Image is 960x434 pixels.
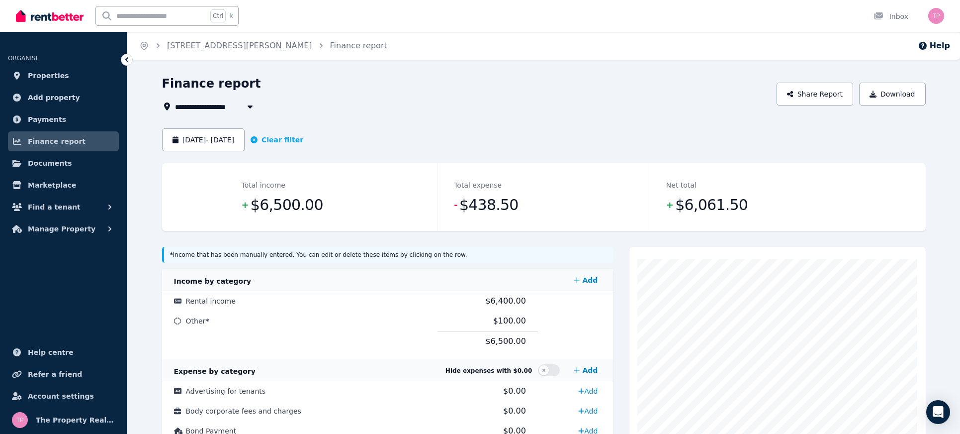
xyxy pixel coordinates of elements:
span: Account settings [28,390,94,402]
span: Add property [28,92,80,104]
span: Body corporate fees and charges [186,407,301,415]
span: $6,061.50 [675,195,748,215]
a: Account settings [8,386,119,406]
span: Rental income [186,297,236,305]
span: - [454,198,457,212]
small: Income that has been manually entered. You can edit or delete these items by clicking on the row. [170,251,467,258]
a: Add [574,383,602,399]
span: + [666,198,673,212]
span: Hide expenses with $0.00 [445,367,532,374]
span: $0.00 [503,406,526,416]
a: Add [570,270,602,290]
img: RentBetter [16,8,84,23]
img: The Property Realtors [928,8,944,24]
span: $6,500.00 [485,336,525,346]
span: $438.50 [459,195,519,215]
button: Find a tenant [8,197,119,217]
a: [STREET_ADDRESS][PERSON_NAME] [167,41,312,50]
button: Help [918,40,950,52]
span: Help centre [28,346,74,358]
a: Finance report [330,41,387,50]
span: Income by category [174,277,252,285]
h1: Finance report [162,76,261,92]
dt: Net total [666,179,697,191]
span: Finance report [28,135,86,147]
span: + [242,198,249,212]
button: [DATE]- [DATE] [162,128,245,151]
button: Share Report [777,83,853,106]
button: Clear filter [251,135,303,145]
span: $6,400.00 [485,296,525,306]
div: Open Intercom Messenger [926,400,950,424]
span: Other [186,317,209,325]
img: The Property Realtors [12,412,28,428]
span: Documents [28,157,72,169]
span: ORGANISE [8,55,39,62]
a: Refer a friend [8,364,119,384]
a: Documents [8,153,119,173]
span: Ctrl [210,9,226,22]
span: Marketplace [28,179,76,191]
span: $6,500.00 [251,195,323,215]
nav: Breadcrumb [127,32,399,60]
span: Refer a friend [28,368,82,380]
span: Manage Property [28,223,95,235]
div: Inbox [873,11,908,21]
button: Manage Property [8,219,119,239]
dt: Total expense [454,179,502,191]
button: Download [859,83,926,106]
span: Payments [28,113,66,125]
span: Properties [28,70,69,82]
a: Add [570,360,602,380]
a: Marketplace [8,175,119,195]
span: Find a tenant [28,201,81,213]
a: Properties [8,66,119,86]
a: Add property [8,88,119,108]
a: Help centre [8,342,119,362]
span: The Property Realtors [36,414,115,426]
a: Finance report [8,131,119,151]
dt: Total income [242,179,285,191]
span: $100.00 [493,316,526,325]
span: $0.00 [503,386,526,396]
span: k [230,12,233,20]
span: Expense by category [174,367,256,375]
a: Add [574,403,602,419]
a: Payments [8,109,119,129]
span: Advertising for tenants [186,387,266,395]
